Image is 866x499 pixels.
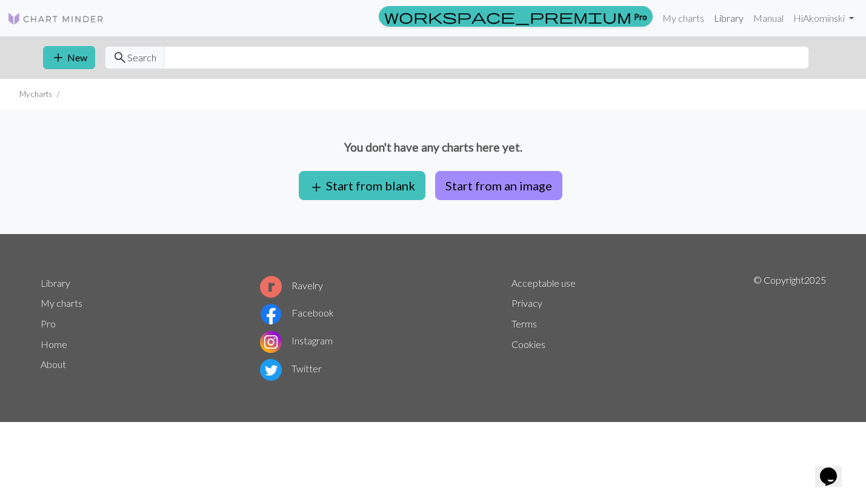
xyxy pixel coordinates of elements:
[788,6,859,30] a: HiAkominski
[748,6,788,30] a: Manual
[511,297,542,309] a: Privacy
[435,171,562,200] button: Start from an image
[709,6,748,30] a: Library
[41,277,70,289] a: Library
[127,50,156,65] span: Search
[511,338,545,350] a: Cookies
[260,280,323,291] a: Ravelry
[41,358,66,370] a: About
[815,450,854,487] iframe: chat widget
[260,276,282,298] img: Ravelry logo
[309,179,324,196] span: add
[511,277,576,289] a: Acceptable use
[113,49,127,66] span: search
[260,307,334,318] a: Facebook
[41,338,67,350] a: Home
[260,303,282,325] img: Facebook logo
[299,171,425,200] button: Start from blank
[430,178,567,190] a: Start from an image
[260,331,282,353] img: Instagram logo
[260,359,282,381] img: Twitter logo
[43,46,95,69] button: New
[19,89,52,100] li: My charts
[379,6,653,27] a: Pro
[51,49,65,66] span: add
[41,318,56,329] a: Pro
[511,318,537,329] a: Terms
[658,6,709,30] a: My charts
[384,8,631,25] span: workspace_premium
[260,363,322,374] a: Twitter
[7,12,104,26] img: Logo
[260,335,333,346] a: Instagram
[41,297,82,309] a: My charts
[753,273,826,383] p: © Copyright 2025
